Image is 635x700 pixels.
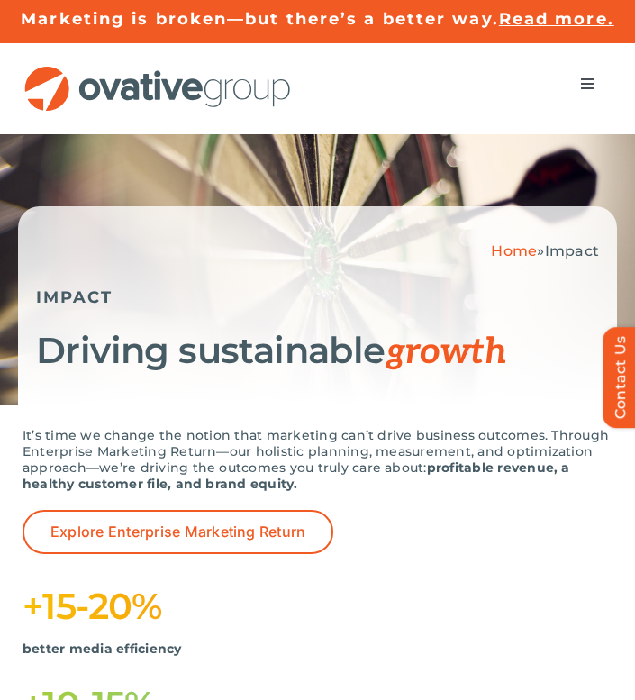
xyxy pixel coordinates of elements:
[23,586,612,627] h1: +15-20%
[545,242,599,259] span: Impact
[36,330,599,373] h1: Driving sustainable
[36,287,599,307] h5: IMPACT
[23,459,570,492] strong: profitable revenue, a healthy customer file, and brand equity.
[23,427,612,492] p: It’s time we change the notion that marketing can’t drive business outcomes. Through Enterprise M...
[386,331,506,374] span: growth
[21,9,499,29] a: Marketing is broken—but there’s a better way.
[23,510,333,554] a: Explore Enterprise Marketing Return
[50,523,305,541] span: Explore Enterprise Marketing Return
[491,242,537,259] a: Home
[23,64,293,81] a: OG_Full_horizontal_RGB
[499,9,614,29] a: Read more.
[562,66,612,102] nav: Menu
[491,242,599,259] span: »
[23,641,182,657] strong: better media efficiency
